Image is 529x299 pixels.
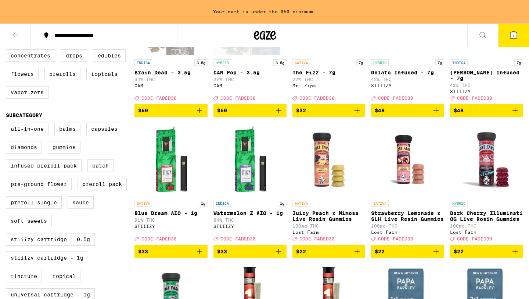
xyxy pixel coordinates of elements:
p: HYBRID [371,59,389,66]
p: Gelato Infused - 7g [371,70,444,75]
label: Capsules [86,123,122,135]
span: $33 [217,249,227,254]
a: Open page for Juicy Peach x Mimosa Live Resin Gummies from Lost Farm [292,123,366,245]
img: Lost Farm - Dark Cherry Illuminati OG Live Rosin Gummies [450,123,523,196]
label: Vaporizers [6,86,48,99]
label: Gummies [48,141,80,154]
button: Add to bag [450,104,523,117]
label: Sauce [68,196,94,209]
p: Brain Dead - 3.5g [134,70,208,75]
p: 22% THC [292,77,366,82]
button: Add to bag [213,104,287,117]
span: $48 [375,108,385,113]
a: Open page for Dark Cherry Illuminati OG Live Rosin Gummies from Lost Farm [450,123,523,245]
img: STIIIZY - Watermelon Z AIO - 1g [213,123,287,196]
p: 100mg THC [450,224,523,228]
button: Add to bag [371,245,444,258]
p: INDICA [213,200,231,207]
button: Add to bag [134,104,208,117]
p: 34% THC [134,77,208,82]
label: Tincture [6,270,42,282]
div: Lost Farm [292,230,366,235]
p: 84% THC [213,218,287,222]
button: Add to bag [450,245,523,258]
span: CODE FADED30 [299,96,335,101]
div: STIIIZY [450,89,523,94]
p: INDICA [134,59,152,66]
span: $48 [454,108,464,113]
div: STIIIZY [213,224,287,229]
button: Add to bag [292,245,366,258]
div: CAM [134,83,208,88]
p: Juicy Peach x Mimosa Live Resin Gummies [292,210,366,222]
p: 42% THC [371,77,444,82]
span: 1 [512,34,515,38]
label: Preroll Single [6,196,62,209]
a: Open page for Watermelon Z AIO - 1g from STIIIZY [213,123,287,245]
span: $33 [138,249,148,254]
p: HYBRID [450,200,468,207]
a: Open page for Blue Dream AIO - 1g from STIIIZY [134,123,208,245]
div: CAM [213,83,287,88]
span: CODE FADED30 [220,96,256,101]
legend: Subcategory [6,112,42,118]
p: 7g [435,59,444,66]
p: Dark Cherry Illuminati OG Live Rosin Gummies [450,210,523,222]
label: Patch [87,159,114,172]
img: Lost Farm - Juicy Peach x Mimosa Live Resin Gummies [292,123,366,196]
button: Add to bag [134,245,208,258]
label: Topicals [86,68,122,80]
span: CODE FADED30 [378,237,413,242]
label: Topical [48,270,80,282]
label: Diamonds [6,141,42,154]
p: 42% THC [450,83,523,88]
img: Lost Farm - Strawberry Lemonade x SLH Live Resin Gummies [371,123,444,196]
span: $22 [454,249,464,254]
p: SATIVA [371,200,389,207]
label: Drops [61,49,87,62]
p: 7g [514,59,523,66]
span: CODE FADED30 [378,96,413,101]
span: $60 [138,108,148,113]
span: $22 [296,249,306,254]
div: Lost Farm [450,230,523,235]
label: Edibles [93,49,126,62]
p: The Fizz - 7g [292,70,366,75]
label: All-In-One [6,123,48,135]
span: $22 [375,249,385,254]
span: CODE FADED30 [457,96,492,101]
p: 7g [356,59,365,66]
label: STIIIZY Cartridge - 0.5g [6,233,95,246]
span: CODE FADED30 [220,237,256,242]
label: Concentrates [6,49,55,62]
label: Soft Sweets [6,215,52,227]
div: STIIIZY [134,224,208,229]
button: Add to bag [292,104,366,117]
button: Add to bag [371,104,444,117]
p: 1g [199,200,208,207]
p: INDICA [450,59,468,66]
p: CAM Pop - 3.5g [213,70,287,75]
label: Flowers [6,68,39,80]
p: HYBRID [213,59,231,66]
span: CODE FADED30 [457,237,492,242]
label: Pre-ground Flower [6,178,72,190]
p: Blue Dream AIO - 1g [134,210,208,216]
p: 3.5g [273,59,287,66]
span: $60 [217,108,227,113]
label: Prerolls [44,68,80,80]
span: CODE FADED30 [141,237,177,242]
label: Infused Preroll Pack [6,159,82,172]
button: 1 [498,24,529,47]
label: Balms [54,123,80,135]
div: STIIIZY [371,83,444,88]
p: 91% THC [134,218,208,222]
span: $32 [296,108,306,113]
span: CODE FADED30 [299,237,335,242]
p: [PERSON_NAME] Infused - 7g [450,70,523,81]
div: Mr. Zips [292,83,366,88]
span: CODE FADED30 [141,96,177,101]
label: Preroll Pack [78,178,127,190]
div: Lost Farm [371,230,444,235]
label: STIIIZY Cartridge - 1g [6,251,88,264]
